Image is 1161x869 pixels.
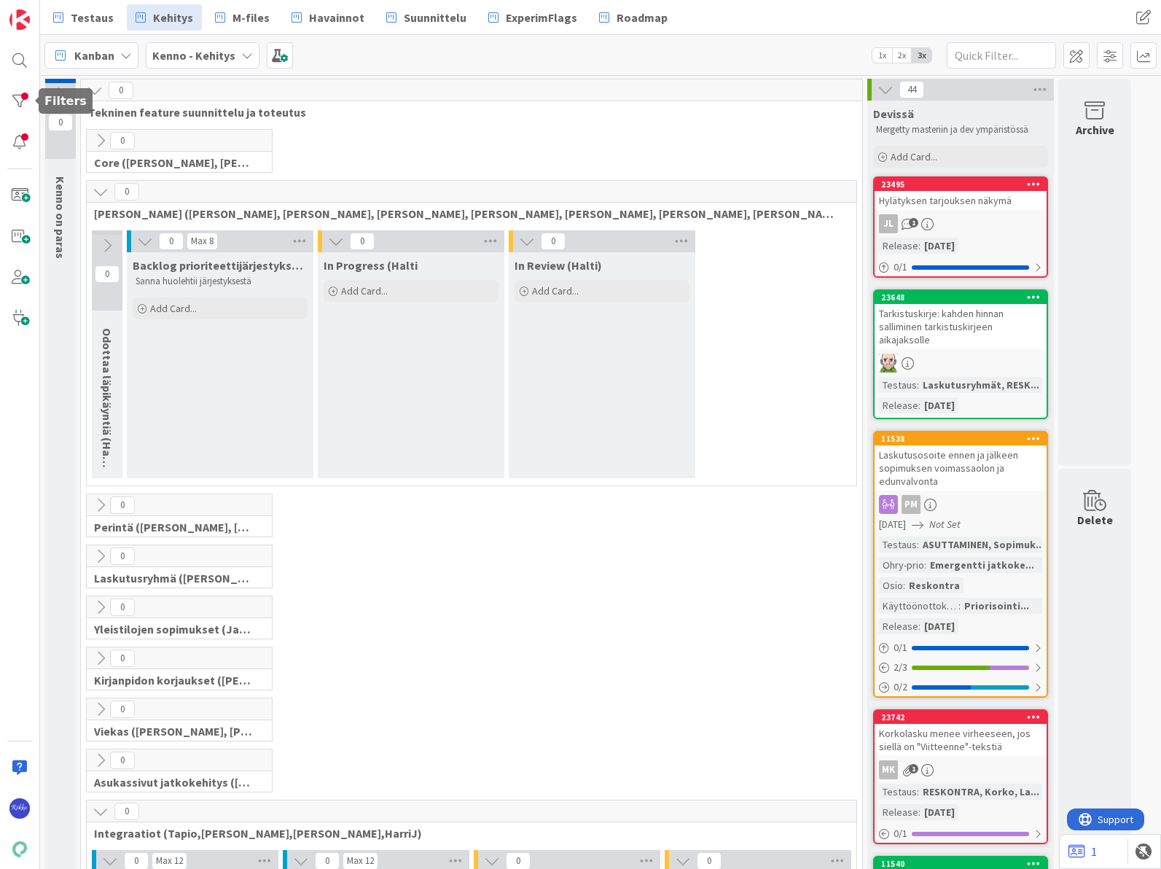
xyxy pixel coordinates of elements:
[873,106,914,121] span: Devissä
[9,9,30,30] img: Visit kanbanzone.com
[875,760,1047,779] div: MK
[44,94,87,108] h5: Filters
[892,48,912,63] span: 2x
[506,9,577,26] span: ExperimFlags
[919,377,1043,393] div: Laskutusryhmät, RESK...
[480,4,586,31] a: ExperimFlags
[74,47,114,64] span: Kanban
[875,724,1047,756] div: Korkolasku menee virheeseen, jos siellä on "Viitteenne"-tekstiä
[879,804,918,820] div: Release
[920,238,958,254] div: [DATE]
[100,328,114,472] span: Odottaa läpikäyntiä (Halti)
[881,859,1047,869] div: 11540
[879,760,898,779] div: MK
[891,150,937,163] span: Add Card...
[309,9,364,26] span: Havainnot
[917,377,919,393] span: :
[879,598,958,614] div: Käyttöönottokriittisyys
[875,258,1047,276] div: 0/1
[152,48,235,63] b: Kenno - Kehitys
[159,233,184,250] span: 0
[894,826,907,841] span: 0 / 1
[917,537,919,553] span: :
[879,537,917,553] div: Testaus
[894,260,907,275] span: 0 / 1
[94,826,838,841] span: Integraatiot (Tapio,Santeri,Marko,HarriJ)
[378,4,475,31] a: Suunnittelu
[590,4,676,31] a: Roadmap
[919,784,1043,800] div: RESKONTRA, Korko, La...
[110,132,135,149] span: 0
[875,432,1047,445] div: 11538
[94,775,254,790] span: Asukassivut jatkokehitys (Rasmus, TommiH, Bella)
[875,178,1047,210] div: 23495Hylätyksen tarjouksen näkymä
[958,598,961,614] span: :
[9,839,30,860] img: avatar
[44,4,122,31] a: Testaus
[875,711,1047,724] div: 23742
[920,397,958,413] div: [DATE]
[926,557,1038,573] div: Emergentti jatkoke...
[903,577,905,593] span: :
[347,857,374,865] div: Max 12
[94,571,254,585] span: Laskutusryhmä (Antti, Keijo)
[879,784,917,800] div: Testaus
[875,711,1047,756] div: 23742Korkolasku menee virheeseen, jos siellä on "Viitteenne"-tekstiä
[53,176,68,259] span: Kenno on paras
[875,214,1047,233] div: JL
[947,42,1056,69] input: Quick Filter...
[156,857,183,865] div: Max 12
[879,354,898,373] img: AN
[94,673,254,687] span: Kirjanpidon korjaukset (Jussi, JaakkoHä)
[919,537,1048,553] div: ASUTTAMINEN, Sopimuk...
[875,445,1047,491] div: Laskutusosoite ennen ja jälkeen sopimuksen voimassaolon ja edunvalvonta
[875,639,1047,657] div: 0/1
[1076,121,1114,139] div: Archive
[191,238,214,245] div: Max 8
[875,191,1047,210] div: Hylätyksen tarjouksen näkymä
[48,114,73,131] span: 0
[920,618,958,634] div: [DATE]
[31,2,66,20] span: Support
[912,48,931,63] span: 3x
[879,238,918,254] div: Release
[879,214,898,233] div: JL
[872,48,892,63] span: 1x
[617,9,668,26] span: Roadmap
[1068,843,1097,860] a: 1
[879,618,918,634] div: Release
[918,618,920,634] span: :
[879,577,903,593] div: Osio
[894,679,907,695] span: 0 / 2
[110,547,135,565] span: 0
[875,291,1047,304] div: 23648
[881,712,1047,722] div: 23742
[232,9,270,26] span: M-files
[875,291,1047,349] div: 23648Tarkistuskirje: kahden hinnan salliminen tarkistuskirjeen aikajaksolle
[918,238,920,254] span: :
[879,517,906,532] span: [DATE]
[902,495,920,514] div: PM
[150,302,197,315] span: Add Card...
[94,206,838,221] span: Halti (Sebastian, VilleH, Riikka, Antti, MikkoV, PetriH, PetriM)
[918,397,920,413] span: :
[929,518,961,531] i: Not Set
[404,9,466,26] span: Suunnittelu
[94,622,254,636] span: Yleistilojen sopimukset (Jaakko, VilleP, TommiL, Simo)
[924,557,926,573] span: :
[875,825,1047,843] div: 0/1
[532,284,579,297] span: Add Card...
[894,660,907,675] span: 2 / 3
[133,258,308,273] span: Backlog prioriteettijärjestyksessä (Halti)
[894,640,907,655] span: 0 / 1
[918,804,920,820] span: :
[153,9,193,26] span: Kehitys
[875,178,1047,191] div: 23495
[881,434,1047,444] div: 11538
[206,4,278,31] a: M-files
[876,124,1045,136] p: Mergetty masteriin ja dev ympäristössä
[110,650,135,667] span: 0
[324,258,418,273] span: In Progress (Halti
[110,701,135,718] span: 0
[875,304,1047,349] div: Tarkistuskirje: kahden hinnan salliminen tarkistuskirjeen aikajaksolle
